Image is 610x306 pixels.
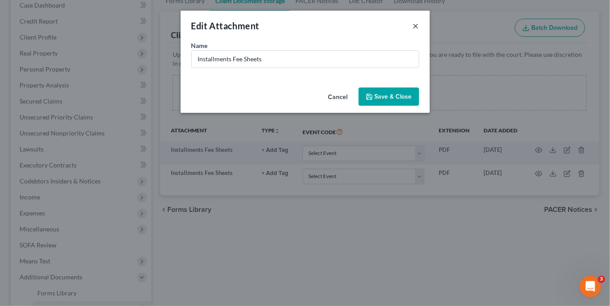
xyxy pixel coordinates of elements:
[210,20,259,31] span: Attachment
[191,42,208,49] span: Name
[413,20,419,31] button: ×
[375,93,412,100] span: Save & Close
[359,87,419,106] button: Save & Close
[321,88,355,106] button: Cancel
[580,276,601,297] iframe: Intercom live chat
[192,51,419,68] input: Enter name...
[598,276,605,283] span: 3
[191,20,208,31] span: Edit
